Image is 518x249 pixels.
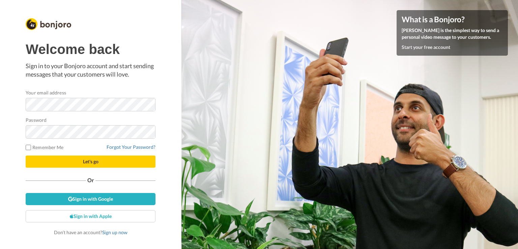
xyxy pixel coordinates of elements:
a: Start your free account [402,44,450,50]
span: Don’t have an account? [54,229,127,235]
p: [PERSON_NAME] is the simplest way to send a personal video message to your customers. [402,27,503,40]
button: Let's go [26,156,155,168]
h1: Welcome back [26,42,155,57]
a: Forgot Your Password? [107,144,155,150]
a: Sign in with Google [26,193,155,205]
label: Your email address [26,89,66,96]
span: Let's go [83,159,98,164]
span: Or [86,178,95,183]
label: Remember Me [26,144,63,151]
a: Sign in with Apple [26,210,155,222]
input: Remember Me [26,145,31,150]
h4: What is a Bonjoro? [402,15,503,24]
label: Password [26,116,47,123]
a: Sign up now [102,229,127,235]
p: Sign in to your Bonjoro account and start sending messages that your customers will love. [26,62,155,79]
